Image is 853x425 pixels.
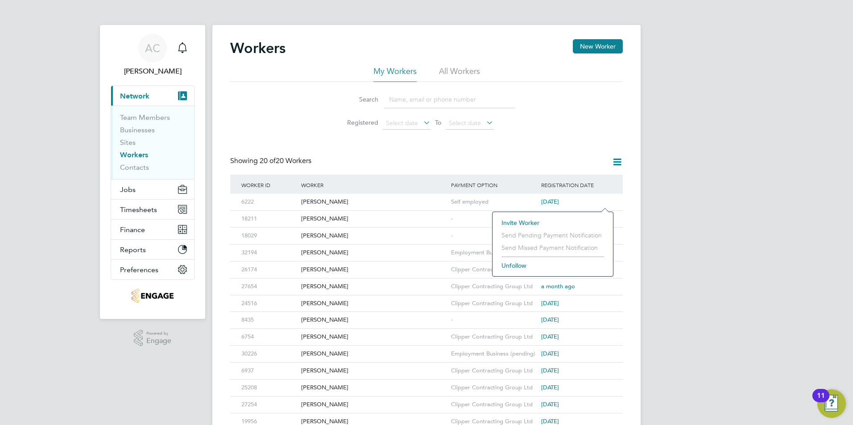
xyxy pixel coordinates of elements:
[299,363,449,379] div: [PERSON_NAME]
[239,379,614,387] a: 25208[PERSON_NAME]Clipper Contracting Group Ltd[DATE]
[239,194,299,210] div: 6222
[120,126,155,134] a: Businesses
[239,311,614,319] a: 8435[PERSON_NAME]-[DATE]
[338,119,378,127] label: Registered
[239,210,614,218] a: 18211[PERSON_NAME]-[DATE]
[541,350,559,357] span: [DATE]
[541,282,575,290] span: a month ago
[239,413,614,421] a: 19956[PERSON_NAME]Clipper Contracting Group Ltd[DATE]
[573,39,623,53] button: New Worker
[239,346,299,362] div: 30226
[239,261,614,269] a: 26174[PERSON_NAME]Clipper Contracting Group Ltda month ago
[239,362,614,370] a: 6937[PERSON_NAME]Clipper Contracting Group Ltd[DATE]
[299,278,449,295] div: [PERSON_NAME]
[134,330,172,347] a: Powered byEngage
[120,266,158,274] span: Preferences
[146,330,171,337] span: Powered by
[111,289,195,303] a: Go to home page
[385,91,515,108] input: Name, email or phone number
[260,156,276,165] span: 20 of
[299,228,449,244] div: [PERSON_NAME]
[449,396,539,413] div: Clipper Contracting Group Ltd
[120,92,149,100] span: Network
[338,95,378,103] label: Search
[299,245,449,261] div: [PERSON_NAME]
[120,138,136,147] a: Sites
[817,396,825,407] div: 11
[449,262,539,278] div: Clipper Contracting Group Ltd
[449,329,539,345] div: Clipper Contracting Group Ltd
[260,156,311,165] span: 20 Workers
[239,328,614,336] a: 6754[PERSON_NAME]Clipper Contracting Group Ltd[DATE]
[449,211,539,227] div: -
[299,211,449,227] div: [PERSON_NAME]
[120,113,170,122] a: Team Members
[239,329,299,345] div: 6754
[111,180,194,199] button: Jobs
[111,240,194,259] button: Reports
[439,66,480,82] li: All Workers
[299,329,449,345] div: [PERSON_NAME]
[541,367,559,374] span: [DATE]
[449,312,539,328] div: -
[239,345,614,353] a: 30226[PERSON_NAME]Employment Business (pending)[DATE]
[239,396,614,404] a: 27254[PERSON_NAME]Clipper Contracting Group Ltd[DATE]
[239,295,614,302] a: 24516[PERSON_NAME]Clipper Contracting Group Ltd[DATE]
[299,380,449,396] div: [PERSON_NAME]
[299,194,449,210] div: [PERSON_NAME]
[111,86,194,106] button: Network
[120,151,148,159] a: Workers
[239,396,299,413] div: 27254
[111,106,194,179] div: Network
[120,245,146,254] span: Reports
[449,228,539,244] div: -
[299,175,449,195] div: Worker
[497,259,609,272] li: Unfollow
[239,244,614,252] a: 32194[PERSON_NAME]Employment Business (pending)[DATE]
[299,262,449,278] div: [PERSON_NAME]
[120,205,157,214] span: Timesheets
[132,289,173,303] img: knightwood-logo-retina.png
[299,312,449,328] div: [PERSON_NAME]
[541,198,559,205] span: [DATE]
[299,346,449,362] div: [PERSON_NAME]
[120,185,136,194] span: Jobs
[541,333,559,340] span: [DATE]
[111,66,195,77] span: Amy Courtney
[230,39,286,57] h2: Workers
[239,363,299,379] div: 6937
[120,225,145,234] span: Finance
[239,278,614,286] a: 27654[PERSON_NAME]Clipper Contracting Group Ltda month ago
[541,417,559,425] span: [DATE]
[145,42,160,54] span: AC
[239,295,299,312] div: 24516
[239,193,614,201] a: 6222[PERSON_NAME]Self employed[DATE]
[449,194,539,210] div: Self employed
[449,346,539,362] div: Employment Business (pending)
[539,175,614,195] div: Registration Date
[497,217,609,229] li: Invite Worker
[541,316,559,323] span: [DATE]
[120,163,149,172] a: Contacts
[111,34,195,77] a: AC[PERSON_NAME]
[111,220,194,239] button: Finance
[239,278,299,295] div: 27654
[449,175,539,195] div: Payment Option
[111,200,194,219] button: Timesheets
[449,295,539,312] div: Clipper Contracting Group Ltd
[146,337,171,345] span: Engage
[541,384,559,391] span: [DATE]
[541,400,559,408] span: [DATE]
[449,278,539,295] div: Clipper Contracting Group Ltd
[230,156,313,166] div: Showing
[541,299,559,307] span: [DATE]
[111,260,194,279] button: Preferences
[239,312,299,328] div: 8435
[497,229,609,241] li: Send pending payment notification
[239,211,299,227] div: 18211
[239,262,299,278] div: 26174
[497,241,609,254] li: Send missed payment notification
[449,245,539,261] div: Employment Business (pending)
[432,117,444,128] span: To
[100,25,205,319] nav: Main navigation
